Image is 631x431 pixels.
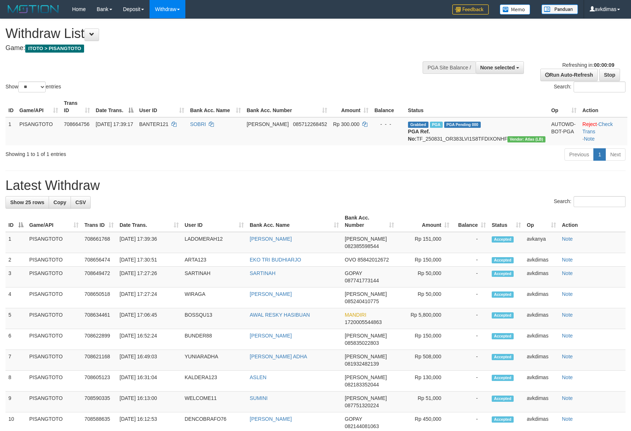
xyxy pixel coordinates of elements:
td: [DATE] 17:39:36 [117,232,182,253]
span: ITOTO > PISANGTOTO [25,45,84,53]
span: Show 25 rows [10,199,44,205]
th: Date Trans.: activate to sort column descending [93,96,136,117]
div: PGA Site Balance / [423,61,475,74]
span: GOPAY [345,270,362,276]
td: [DATE] 16:31:04 [117,371,182,392]
td: WIRAGA [182,287,247,308]
td: [DATE] 17:27:26 [117,267,182,287]
span: [PERSON_NAME] [345,395,387,401]
span: PGA Pending [444,122,481,128]
td: 6 [5,329,26,350]
a: AWAL RESKY HASIBUAN [250,312,310,318]
td: 708656474 [82,253,117,267]
a: Note [562,257,573,263]
a: Next [605,148,626,161]
span: Copy 085835022803 to clipboard [345,340,379,346]
a: Note [562,354,573,359]
td: avkdimas [524,308,559,329]
th: Bank Acc. Number: activate to sort column ascending [244,96,330,117]
td: PISANGTOTO [26,392,82,412]
span: OVO [345,257,356,263]
span: Copy 085712268452 to clipboard [293,121,327,127]
a: Stop [599,69,620,81]
span: Copy 087741773144 to clipboard [345,278,379,283]
a: 1 [593,148,606,161]
span: [PERSON_NAME] [345,291,387,297]
span: Accepted [492,312,514,319]
span: [PERSON_NAME] [345,354,387,359]
td: avkanya [524,232,559,253]
th: Op: activate to sort column ascending [548,96,579,117]
td: Rp 150,000 [397,329,452,350]
a: SARTINAH [250,270,276,276]
th: Balance: activate to sort column ascending [452,211,489,232]
td: Rp 50,000 [397,287,452,308]
td: - [452,287,489,308]
td: Rp 151,000 [397,232,452,253]
td: avkdimas [524,392,559,412]
span: GOPAY [345,416,362,422]
td: 1 [5,117,16,145]
td: PISANGTOTO [26,308,82,329]
span: BANTER121 [139,121,169,127]
a: Check Trans [582,121,613,134]
td: LADOMERAH12 [182,232,247,253]
th: Action [559,211,626,232]
a: [PERSON_NAME] [250,236,292,242]
td: 5 [5,308,26,329]
span: Accepted [492,333,514,339]
th: Bank Acc. Name: activate to sort column ascending [187,96,244,117]
td: [DATE] 16:13:00 [117,392,182,412]
a: SOBRI [190,121,206,127]
td: ARTA123 [182,253,247,267]
td: PISANGTOTO [26,350,82,371]
td: 9 [5,392,26,412]
span: Accepted [492,375,514,381]
td: avkdimas [524,350,559,371]
td: PISANGTOTO [26,371,82,392]
a: Show 25 rows [5,196,49,209]
span: 708664756 [64,121,90,127]
th: Amount: activate to sort column ascending [330,96,371,117]
td: - [452,329,489,350]
th: Status: activate to sort column ascending [489,211,524,232]
span: Accepted [492,271,514,277]
th: Date Trans.: activate to sort column ascending [117,211,182,232]
span: Marked by avkanya [430,122,443,128]
td: 1 [5,232,26,253]
td: AUTOWD-BOT-PGA [548,117,579,145]
td: avkdimas [524,253,559,267]
span: [PERSON_NAME] [345,333,387,339]
td: PISANGTOTO [16,117,61,145]
span: Accepted [492,236,514,243]
span: Grabbed [408,122,428,128]
td: PISANGTOTO [26,253,82,267]
a: [PERSON_NAME] [250,333,292,339]
span: None selected [480,65,515,70]
td: 708605123 [82,371,117,392]
a: Reject [582,121,597,127]
span: Copy 087751320224 to clipboard [345,403,379,408]
img: Button%20Memo.svg [500,4,530,15]
h1: Withdraw List [5,26,413,41]
td: - [452,267,489,287]
h4: Game: [5,45,413,52]
th: Trans ID: activate to sort column ascending [82,211,117,232]
td: PISANGTOTO [26,232,82,253]
th: Bank Acc. Name: activate to sort column ascending [247,211,342,232]
td: 2 [5,253,26,267]
span: Copy [53,199,66,205]
td: avkdimas [524,287,559,308]
td: [DATE] 16:52:24 [117,329,182,350]
a: EKO TRI BUDHIARJO [250,257,301,263]
h1: Latest Withdraw [5,178,626,193]
td: - [452,232,489,253]
td: - [452,392,489,412]
a: Note [562,416,573,422]
th: Trans ID: activate to sort column ascending [61,96,93,117]
th: Balance [371,96,405,117]
td: Rp 51,000 [397,392,452,412]
a: Note [562,312,573,318]
span: [PERSON_NAME] [247,121,289,127]
a: ASLEN [250,374,267,380]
